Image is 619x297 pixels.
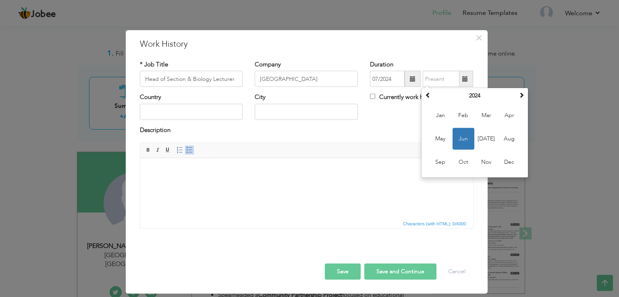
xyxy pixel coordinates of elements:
button: Cancel [440,264,474,280]
span: Oct [453,151,474,173]
label: Currently work here [370,93,432,101]
label: Company [255,60,281,69]
a: Italic [154,146,162,155]
input: Currently work here [370,94,375,99]
div: Statistics [401,220,469,227]
span: × [476,31,482,45]
label: Duration [370,60,393,69]
button: Save [325,264,361,280]
label: Country [140,93,161,101]
input: Present [423,71,459,87]
span: Dec [499,151,520,173]
span: Characters (with HTML): 0/4000 [401,220,468,227]
span: Sep [430,151,451,173]
span: Apr [499,105,520,126]
th: Select Year [433,90,517,102]
iframe: Rich Text Editor, workEditor [140,158,473,219]
button: Save and Continue [364,264,436,280]
a: Underline [163,146,172,155]
span: Feb [453,105,474,126]
span: Nov [476,151,497,173]
a: Insert/Remove Bulleted List [185,146,194,155]
span: Mar [476,105,497,126]
label: * Job Title [140,60,168,69]
a: Bold [144,146,153,155]
span: Jan [430,105,451,126]
label: Description [140,126,170,134]
h3: Work History [140,38,474,50]
label: City [255,93,266,101]
span: Jun [453,128,474,150]
span: May [430,128,451,150]
span: Aug [499,128,520,150]
span: Next Year [519,92,524,98]
span: Previous Year [425,92,431,98]
button: Close [473,31,486,44]
input: From [370,71,405,87]
span: [DATE] [476,128,497,150]
a: Insert/Remove Numbered List [175,146,184,155]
